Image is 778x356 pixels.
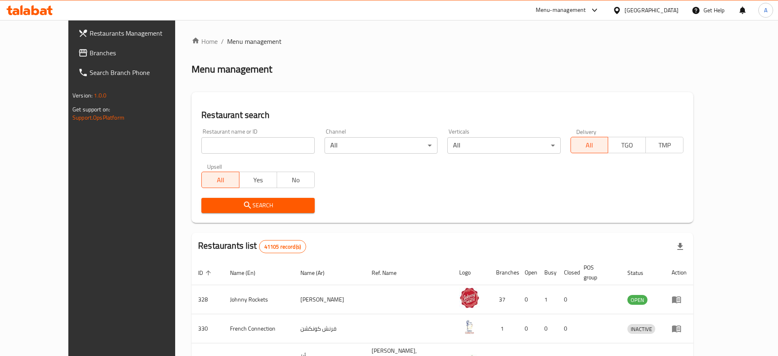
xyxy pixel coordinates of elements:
td: 1 [538,285,557,314]
a: Branches [72,43,198,63]
span: 1.0.0 [94,90,106,101]
span: Restaurants Management [90,28,192,38]
span: All [574,139,605,151]
button: TMP [645,137,683,153]
td: 37 [489,285,518,314]
th: Busy [538,260,557,285]
a: Search Branch Phone [72,63,198,82]
td: French Connection [223,314,294,343]
div: All [325,137,437,154]
span: TMP [649,139,680,151]
th: Branches [489,260,518,285]
input: Search for restaurant name or ID.. [201,137,314,154]
span: Yes [243,174,274,186]
img: French Connection [459,317,480,337]
button: All [571,137,609,153]
th: Closed [557,260,577,285]
td: 1 [489,314,518,343]
span: Search Branch Phone [90,68,192,77]
th: Action [665,260,693,285]
div: [GEOGRAPHIC_DATA] [625,6,679,15]
span: Get support on: [72,104,110,115]
span: Branches [90,48,192,58]
span: POS group [584,263,611,282]
td: فرنش كونكشن [294,314,365,343]
span: TGO [611,139,643,151]
button: Yes [239,172,277,188]
div: Menu [672,295,687,304]
td: 0 [557,314,577,343]
span: Ref. Name [372,268,407,278]
td: 328 [192,285,223,314]
h2: Restaurants list [198,240,306,253]
span: Name (En) [230,268,266,278]
button: TGO [608,137,646,153]
label: Upsell [207,163,222,169]
span: A [764,6,767,15]
div: All [447,137,560,154]
span: All [205,174,236,186]
span: Status [627,268,654,278]
div: Total records count [259,240,306,253]
nav: breadcrumb [192,36,693,46]
td: 0 [518,314,538,343]
th: Open [518,260,538,285]
th: Logo [453,260,489,285]
span: ID [198,268,214,278]
td: 330 [192,314,223,343]
div: Menu [672,324,687,333]
td: 0 [557,285,577,314]
h2: Menu management [192,63,272,76]
li: / [221,36,224,46]
label: Delivery [576,129,597,134]
img: Johnny Rockets [459,288,480,308]
button: Search [201,198,314,213]
span: Version: [72,90,92,101]
span: INACTIVE [627,324,655,334]
span: 41105 record(s) [259,243,306,251]
a: Support.OpsPlatform [72,112,124,123]
span: Name (Ar) [300,268,335,278]
span: No [280,174,311,186]
td: [PERSON_NAME] [294,285,365,314]
td: Johnny Rockets [223,285,294,314]
span: Menu management [227,36,282,46]
td: 0 [518,285,538,314]
h2: Restaurant search [201,109,683,121]
a: Home [192,36,218,46]
span: Search [208,200,308,211]
td: 0 [538,314,557,343]
button: No [277,172,315,188]
span: OPEN [627,295,647,305]
div: Export file [670,237,690,256]
a: Restaurants Management [72,23,198,43]
button: All [201,172,239,188]
div: Menu-management [536,5,586,15]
